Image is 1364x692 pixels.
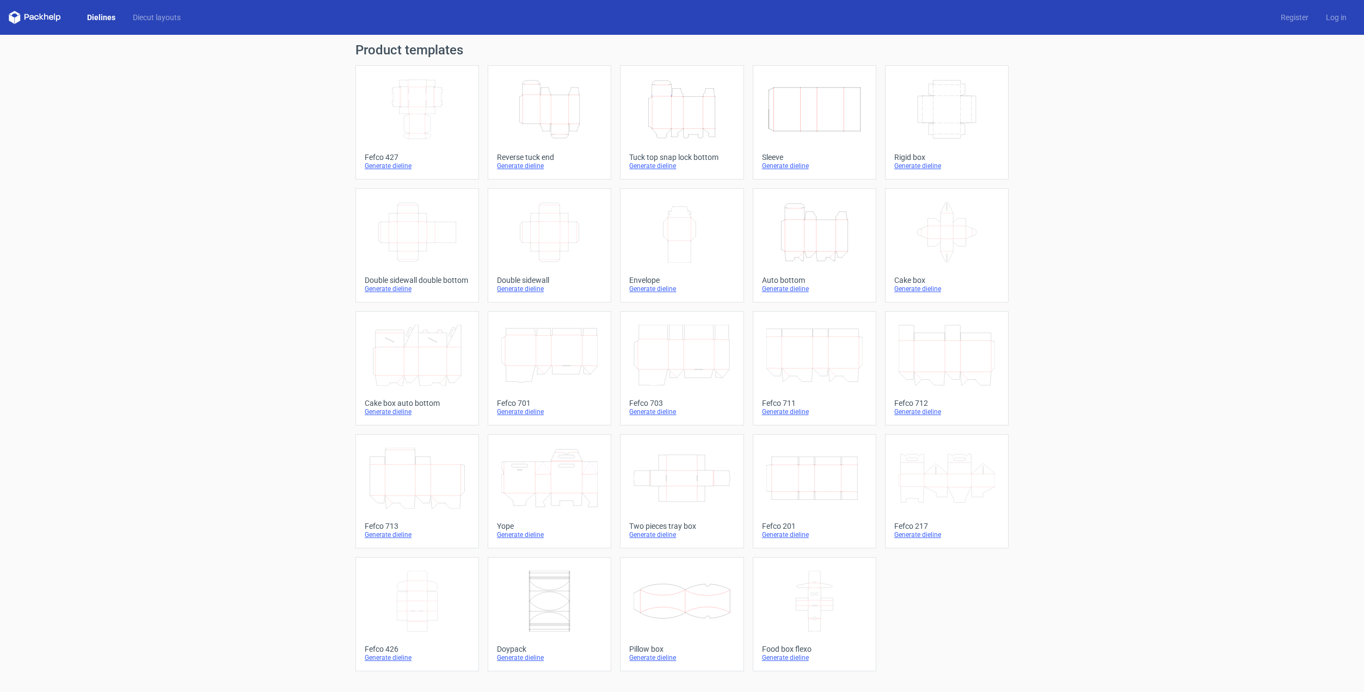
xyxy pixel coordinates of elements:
[762,162,867,170] div: Generate dieline
[885,311,1009,425] a: Fefco 712Generate dieline
[762,285,867,293] div: Generate dieline
[620,311,744,425] a: Fefco 703Generate dieline
[894,153,999,162] div: Rigid box
[762,276,867,285] div: Auto bottom
[753,434,876,548] a: Fefco 201Generate dieline
[355,311,479,425] a: Cake box auto bottomGenerate dieline
[365,407,470,416] div: Generate dieline
[365,162,470,170] div: Generate dieline
[355,44,1009,57] h1: Product templates
[629,530,734,539] div: Generate dieline
[629,653,734,662] div: Generate dieline
[365,285,470,293] div: Generate dieline
[762,407,867,416] div: Generate dieline
[762,522,867,530] div: Fefco 201
[365,645,470,653] div: Fefco 426
[620,65,744,180] a: Tuck top snap lock bottomGenerate dieline
[355,188,479,302] a: Double sidewall double bottomGenerate dieline
[497,153,602,162] div: Reverse tuck end
[497,276,602,285] div: Double sidewall
[894,407,999,416] div: Generate dieline
[497,645,602,653] div: Doypack
[620,434,744,548] a: Two pieces tray boxGenerate dieline
[762,645,867,653] div: Food box flexo
[488,65,611,180] a: Reverse tuck endGenerate dieline
[1317,12,1355,23] a: Log in
[365,153,470,162] div: Fefco 427
[753,557,876,671] a: Food box flexoGenerate dieline
[762,153,867,162] div: Sleeve
[355,65,479,180] a: Fefco 427Generate dieline
[629,407,734,416] div: Generate dieline
[894,530,999,539] div: Generate dieline
[629,522,734,530] div: Two pieces tray box
[365,522,470,530] div: Fefco 713
[762,530,867,539] div: Generate dieline
[753,65,876,180] a: SleeveGenerate dieline
[620,557,744,671] a: Pillow boxGenerate dieline
[894,399,999,407] div: Fefco 712
[488,311,611,425] a: Fefco 701Generate dieline
[497,530,602,539] div: Generate dieline
[497,285,602,293] div: Generate dieline
[885,434,1009,548] a: Fefco 217Generate dieline
[497,522,602,530] div: Yope
[355,434,479,548] a: Fefco 713Generate dieline
[488,434,611,548] a: YopeGenerate dieline
[78,12,124,23] a: Dielines
[629,399,734,407] div: Fefco 703
[762,653,867,662] div: Generate dieline
[885,65,1009,180] a: Rigid boxGenerate dieline
[365,276,470,285] div: Double sidewall double bottom
[894,285,999,293] div: Generate dieline
[629,276,734,285] div: Envelope
[488,557,611,671] a: DoypackGenerate dieline
[894,162,999,170] div: Generate dieline
[753,188,876,302] a: Auto bottomGenerate dieline
[124,12,189,23] a: Diecut layouts
[1272,12,1317,23] a: Register
[629,645,734,653] div: Pillow box
[497,407,602,416] div: Generate dieline
[365,399,470,407] div: Cake box auto bottom
[629,162,734,170] div: Generate dieline
[753,311,876,425] a: Fefco 711Generate dieline
[894,522,999,530] div: Fefco 217
[497,399,602,407] div: Fefco 701
[885,188,1009,302] a: Cake boxGenerate dieline
[355,557,479,671] a: Fefco 426Generate dieline
[497,653,602,662] div: Generate dieline
[365,530,470,539] div: Generate dieline
[629,153,734,162] div: Tuck top snap lock bottom
[629,285,734,293] div: Generate dieline
[894,276,999,285] div: Cake box
[620,188,744,302] a: EnvelopeGenerate dieline
[488,188,611,302] a: Double sidewallGenerate dieline
[497,162,602,170] div: Generate dieline
[762,399,867,407] div: Fefco 711
[365,653,470,662] div: Generate dieline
